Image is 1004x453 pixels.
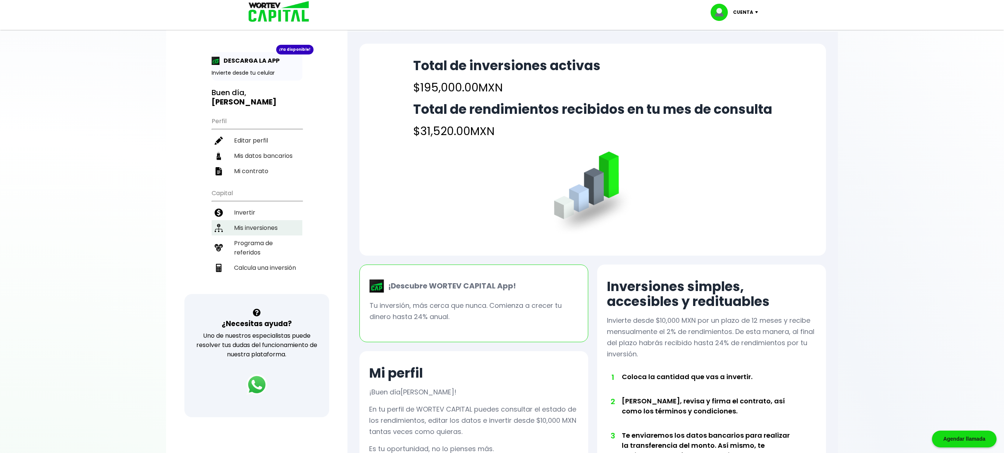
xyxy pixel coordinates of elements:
[369,366,423,381] h2: Mi perfil
[215,152,223,160] img: datos-icon.10cf9172.svg
[369,387,456,398] p: ¡Buen día !
[222,318,292,329] h3: ¿Necesitas ayuda?
[215,264,223,272] img: calculadora-icon.17d418c4.svg
[607,315,816,360] p: Invierte desde $10,000 MXN por un plazo de 12 meses y recibe mensualmente el 2% de rendimientos. ...
[212,220,302,235] a: Mis inversiones
[212,235,302,260] a: Programa de referidos
[369,404,579,437] p: En tu perfil de WORTEV CAPITAL puedes consultar el estado de los rendimientos, editar los datos e...
[413,79,601,96] h4: $195,000.00 MXN
[413,102,772,117] h2: Total de rendimientos recibidos en tu mes de consulta
[215,137,223,145] img: editar-icon.952d3147.svg
[711,4,733,21] img: profile-image
[212,133,302,148] a: Editar perfil
[212,69,302,77] p: Invierte desde tu celular
[212,148,302,163] a: Mis datos bancarios
[212,260,302,275] a: Calcula una inversión
[215,224,223,232] img: inversiones-icon.6695dc30.svg
[622,372,795,396] li: Coloca la cantidad que vas a invertir.
[611,372,614,383] span: 1
[384,280,516,291] p: ¡Descubre WORTEV CAPITAL App!
[246,374,267,395] img: logos_whatsapp-icon.242b2217.svg
[932,431,997,447] div: Agendar llamada
[551,151,635,236] img: grafica.516fef24.png
[212,57,220,65] img: app-icon
[212,113,302,179] ul: Perfil
[215,209,223,217] img: invertir-icon.b3b967d7.svg
[611,396,614,407] span: 2
[413,58,601,73] h2: Total de inversiones activas
[212,185,302,294] ul: Capital
[212,88,302,107] h3: Buen día,
[400,387,454,397] span: [PERSON_NAME]
[413,123,772,140] h4: $31,520.00 MXN
[215,244,223,252] img: recomiendanos-icon.9b8e9327.svg
[370,300,578,322] p: Tu inversión, más cerca que nunca. Comienza a crecer tu dinero hasta 24% anual.
[212,97,277,107] b: [PERSON_NAME]
[370,279,384,293] img: wortev-capital-app-icon
[753,11,763,13] img: icon-down
[607,279,816,309] h2: Inversiones simples, accesibles y redituables
[220,56,280,65] p: DESCARGA LA APP
[276,45,314,54] div: ¡Ya disponible!
[212,205,302,220] a: Invertir
[194,331,320,359] p: Uno de nuestros especialistas puede resolver tus dudas del funcionamiento de nuestra plataforma.
[215,167,223,175] img: contrato-icon.f2db500c.svg
[212,163,302,179] a: Mi contrato
[622,396,795,430] li: [PERSON_NAME], revisa y firma el contrato, así como los términos y condiciones.
[611,430,614,441] span: 3
[733,7,753,18] p: Cuenta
